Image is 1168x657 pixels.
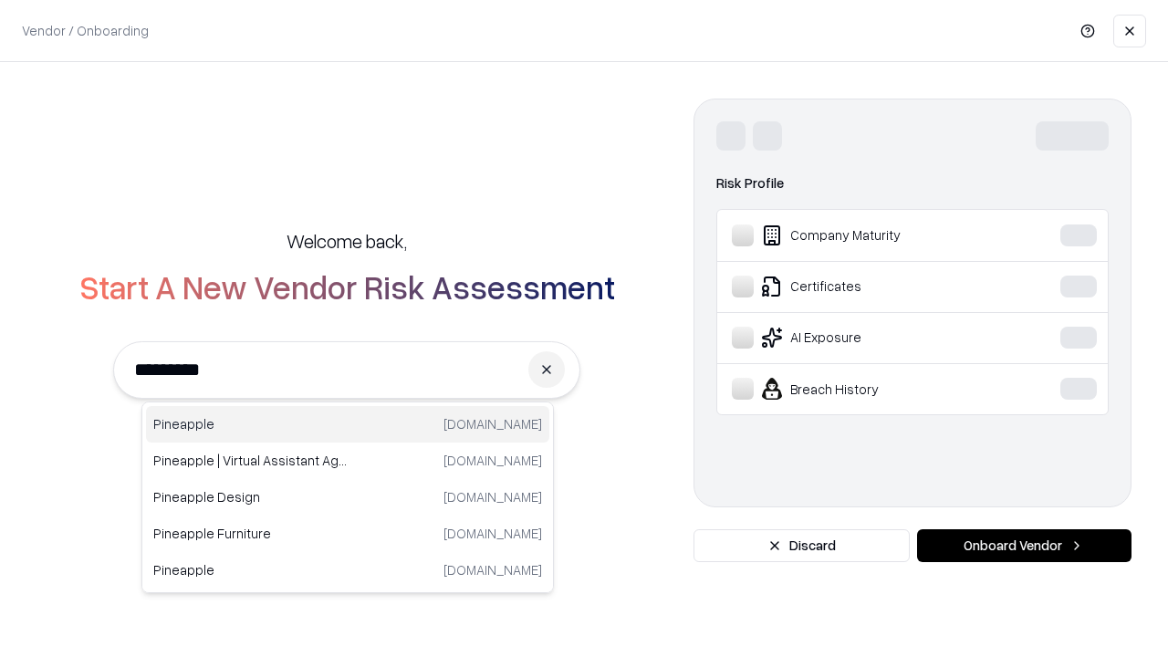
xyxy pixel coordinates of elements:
[153,414,348,433] p: Pineapple
[443,414,542,433] p: [DOMAIN_NAME]
[22,21,149,40] p: Vendor / Onboarding
[443,524,542,543] p: [DOMAIN_NAME]
[732,327,1005,349] div: AI Exposure
[716,172,1109,194] div: Risk Profile
[79,268,615,305] h2: Start A New Vendor Risk Assessment
[153,524,348,543] p: Pineapple Furniture
[693,529,910,562] button: Discard
[443,451,542,470] p: [DOMAIN_NAME]
[287,228,407,254] h5: Welcome back,
[917,529,1131,562] button: Onboard Vendor
[443,487,542,506] p: [DOMAIN_NAME]
[732,224,1005,246] div: Company Maturity
[141,401,554,593] div: Suggestions
[153,487,348,506] p: Pineapple Design
[153,451,348,470] p: Pineapple | Virtual Assistant Agency
[153,560,348,579] p: Pineapple
[732,276,1005,297] div: Certificates
[732,378,1005,400] div: Breach History
[443,560,542,579] p: [DOMAIN_NAME]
